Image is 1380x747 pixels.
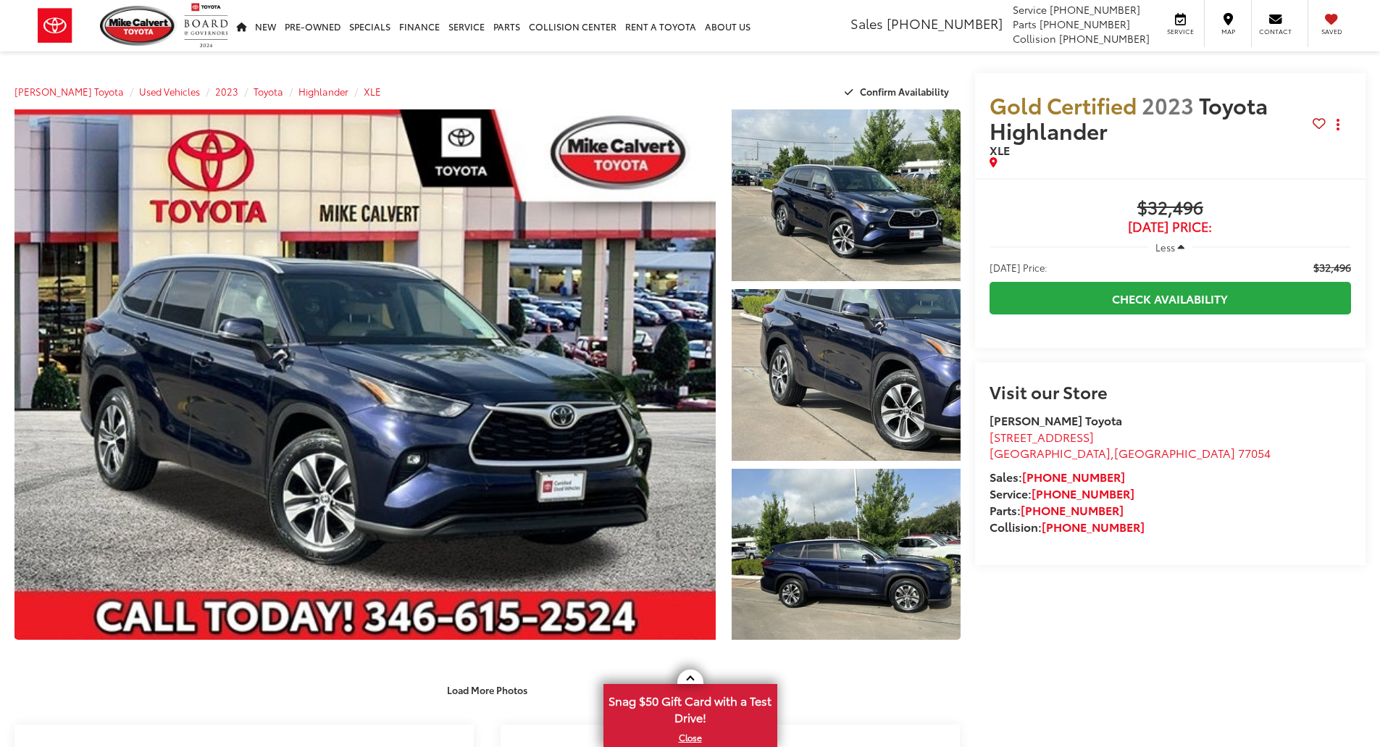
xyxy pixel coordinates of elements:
strong: Sales: [990,468,1125,485]
span: Less [1155,241,1175,254]
span: Saved [1316,27,1347,36]
a: Expand Photo 3 [732,469,961,640]
a: Highlander [298,85,348,98]
button: Less [1148,234,1192,260]
span: Collision [1013,31,1056,46]
a: [PHONE_NUMBER] [1022,468,1125,485]
button: Load More Photos [437,677,538,702]
span: Map [1212,27,1244,36]
a: Expand Photo 0 [14,109,716,640]
span: [PHONE_NUMBER] [887,14,1003,33]
span: , [990,444,1271,461]
span: Snag $50 Gift Card with a Test Drive! [605,685,776,730]
a: 2023 [215,85,238,98]
a: Used Vehicles [139,85,200,98]
a: Expand Photo 1 [732,109,961,281]
span: $32,496 [990,198,1351,220]
img: Mike Calvert Toyota [100,6,177,46]
span: [PHONE_NUMBER] [1040,17,1130,31]
span: 2023 [1142,89,1194,120]
a: Toyota [254,85,283,98]
a: [PHONE_NUMBER] [1032,485,1134,501]
span: [PHONE_NUMBER] [1050,2,1140,17]
strong: Parts: [990,501,1124,518]
img: 2023 Toyota Highlander XLE [7,107,722,643]
span: Parts [1013,17,1037,31]
a: Expand Photo 2 [732,289,961,461]
a: [STREET_ADDRESS] [GEOGRAPHIC_DATA],[GEOGRAPHIC_DATA] 77054 [990,428,1271,462]
strong: Collision: [990,518,1145,535]
a: [PERSON_NAME] Toyota [14,85,124,98]
span: Toyota Highlander [990,89,1268,146]
span: 77054 [1238,444,1271,461]
span: [DATE] Price: [990,260,1047,275]
span: Contact [1259,27,1292,36]
strong: [PERSON_NAME] Toyota [990,412,1122,428]
img: 2023 Toyota Highlander XLE [729,467,962,642]
a: [PHONE_NUMBER] [1021,501,1124,518]
span: [STREET_ADDRESS] [990,428,1094,445]
button: Actions [1326,112,1351,138]
span: dropdown dots [1337,119,1339,130]
span: Gold Certified [990,89,1137,120]
a: XLE [364,85,381,98]
span: [PHONE_NUMBER] [1059,31,1150,46]
span: $32,496 [1313,260,1351,275]
img: 2023 Toyota Highlander XLE [729,107,962,283]
span: XLE [990,141,1010,158]
span: [GEOGRAPHIC_DATA] [1114,444,1235,461]
span: Confirm Availability [860,85,949,98]
span: Sales [850,14,883,33]
strong: Service: [990,485,1134,501]
span: [DATE] Price: [990,220,1351,234]
span: [GEOGRAPHIC_DATA] [990,444,1111,461]
a: [PHONE_NUMBER] [1042,518,1145,535]
button: Confirm Availability [837,79,961,104]
h2: Visit our Store [990,382,1351,401]
a: Check Availability [990,282,1351,314]
img: 2023 Toyota Highlander XLE [729,287,962,462]
span: Service [1013,2,1047,17]
span: Service [1164,27,1197,36]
